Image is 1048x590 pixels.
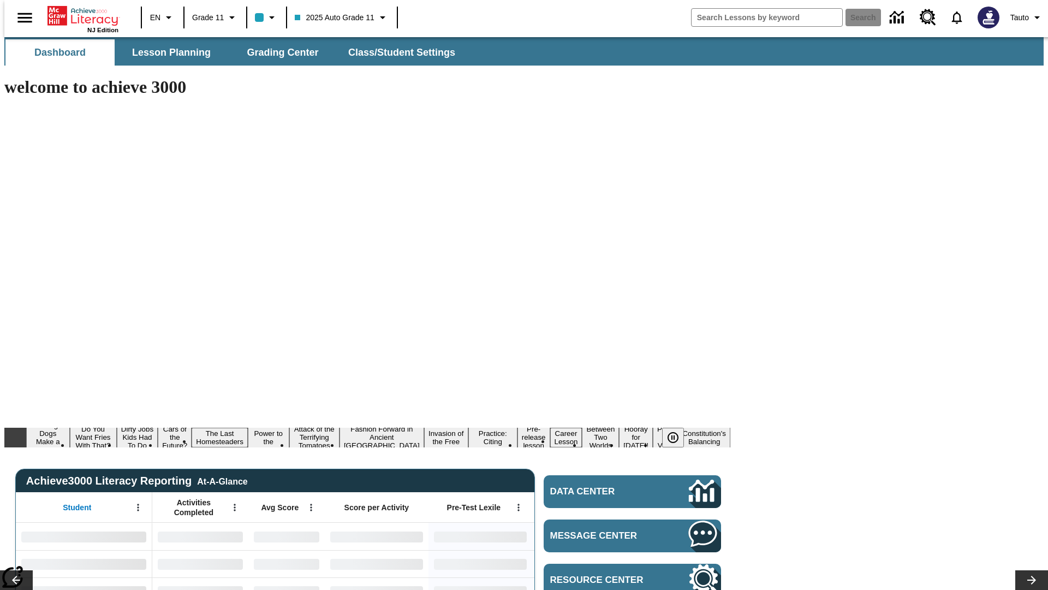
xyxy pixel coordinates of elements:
[550,486,652,497] span: Data Center
[26,475,248,487] span: Achieve3000 Literacy Reporting
[158,423,192,451] button: Slide 4 Cars of the Future?
[978,7,999,28] img: Avatar
[248,420,289,456] button: Slide 6 Solar Power to the People
[1015,570,1048,590] button: Lesson carousel, Next
[9,2,41,34] button: Open side menu
[34,46,86,59] span: Dashboard
[26,420,70,456] button: Slide 1 Diving Dogs Make a Splash
[70,423,117,451] button: Slide 2 Do You Want Fries With That?
[4,39,465,66] div: SubNavbar
[63,503,91,512] span: Student
[544,475,721,508] a: Data Center
[4,77,730,97] h1: welcome to achieve 3000
[550,575,656,586] span: Resource Center
[913,3,943,32] a: Resource Center, Will open in new tab
[1006,8,1048,27] button: Profile/Settings
[130,499,146,516] button: Open Menu
[550,530,656,541] span: Message Center
[47,4,118,33] div: Home
[117,39,226,66] button: Lesson Planning
[4,37,1044,66] div: SubNavbar
[248,523,325,550] div: No Data,
[251,8,283,27] button: Class color is light blue. Change class color
[653,423,678,451] button: Slide 15 Point of View
[192,12,224,23] span: Grade 11
[517,423,550,451] button: Slide 11 Pre-release lesson
[247,46,318,59] span: Grading Center
[197,475,247,487] div: At-A-Glance
[289,423,340,451] button: Slide 7 Attack of the Terrifying Tomatoes
[582,423,619,451] button: Slide 13 Between Two Worlds
[158,498,230,517] span: Activities Completed
[117,423,158,451] button: Slide 3 Dirty Jobs Kids Had To Do
[971,3,1006,32] button: Select a new avatar
[550,428,582,447] button: Slide 12 Career Lesson
[340,39,464,66] button: Class/Student Settings
[303,499,319,516] button: Open Menu
[248,550,325,577] div: No Data,
[152,550,248,577] div: No Data,
[1010,12,1029,23] span: Tauto
[468,420,517,456] button: Slide 10 Mixed Practice: Citing Evidence
[348,46,455,59] span: Class/Student Settings
[152,523,248,550] div: No Data,
[132,46,211,59] span: Lesson Planning
[87,27,118,33] span: NJ Edition
[424,420,468,456] button: Slide 9 The Invasion of the Free CD
[5,39,115,66] button: Dashboard
[192,428,248,447] button: Slide 5 The Last Homesteaders
[47,5,118,27] a: Home
[228,39,337,66] button: Grading Center
[344,503,409,512] span: Score per Activity
[295,12,374,23] span: 2025 Auto Grade 11
[678,420,730,456] button: Slide 16 The Constitution's Balancing Act
[145,8,180,27] button: Language: EN, Select a language
[510,499,527,516] button: Open Menu
[943,3,971,32] a: Notifications
[692,9,842,26] input: search field
[340,423,424,451] button: Slide 8 Fashion Forward in Ancient Rome
[261,503,299,512] span: Avg Score
[544,520,721,552] a: Message Center
[883,3,913,33] a: Data Center
[662,428,695,447] div: Pause
[150,12,160,23] span: EN
[447,503,501,512] span: Pre-Test Lexile
[227,499,243,516] button: Open Menu
[188,8,243,27] button: Grade: Grade 11, Select a grade
[662,428,684,447] button: Pause
[290,8,393,27] button: Class: 2025 Auto Grade 11, Select your class
[619,423,653,451] button: Slide 14 Hooray for Constitution Day!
